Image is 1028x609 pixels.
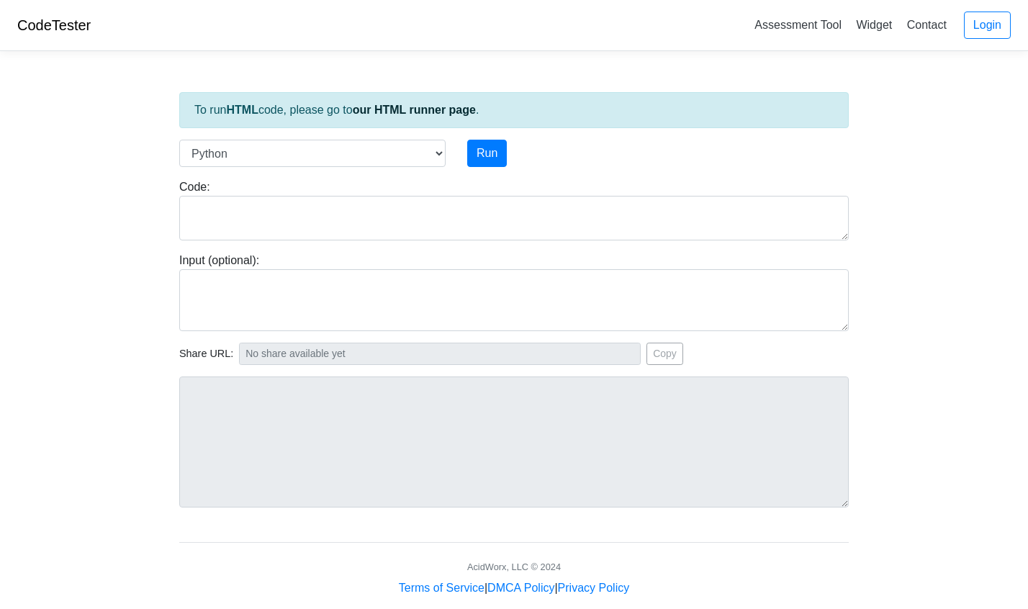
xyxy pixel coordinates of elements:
div: AcidWorx, LLC © 2024 [467,560,561,574]
a: Privacy Policy [558,582,630,594]
div: To run code, please go to . [179,92,849,128]
span: Share URL: [179,346,233,362]
a: Login [964,12,1011,39]
a: CodeTester [17,17,91,33]
div: Code: [168,179,860,240]
a: Widget [850,13,898,37]
a: our HTML runner page [353,104,476,116]
a: Contact [901,13,952,37]
button: Run [467,140,507,167]
a: Terms of Service [399,582,484,594]
input: No share available yet [239,343,641,365]
div: Input (optional): [168,252,860,331]
a: Assessment Tool [749,13,847,37]
a: DMCA Policy [487,582,554,594]
div: | | [399,579,629,597]
strong: HTML [226,104,258,116]
button: Copy [646,343,683,365]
